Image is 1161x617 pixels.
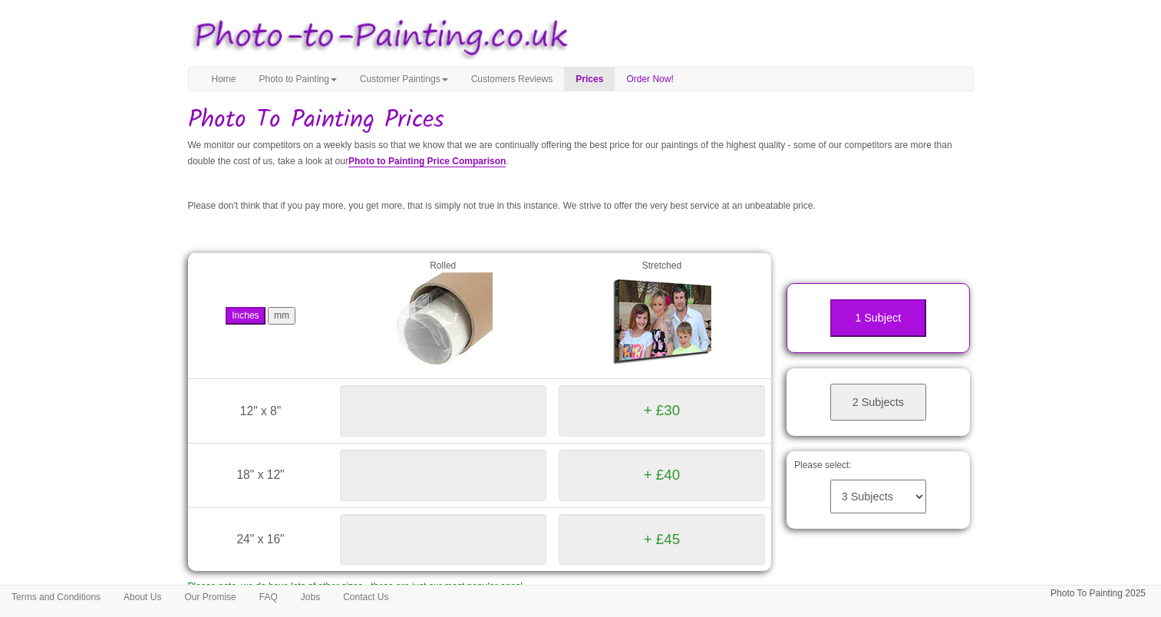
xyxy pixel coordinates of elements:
[268,307,295,325] button: mm
[348,68,460,91] a: Customer Paintings
[331,586,400,609] a: Contact Us
[236,468,284,481] span: 18" x 12"
[334,253,552,379] td: Rolled
[188,107,974,134] h1: Photo To Painting Prices
[644,402,680,418] span: + £30
[830,384,926,421] button: 2 Subjects
[188,137,974,170] p: We monitor our competitors on a weekly basis so that we know that we are continually offering the...
[236,533,284,546] span: 24" x 16"
[240,404,282,417] span: 12" x 8"
[564,68,615,91] a: Prices
[644,467,680,483] span: + £40
[226,307,265,325] button: Inches
[644,531,680,547] span: + £45
[348,156,506,167] a: Photo to Painting Price Comparison
[180,8,573,67] img: Photo to Painting
[248,586,289,609] a: FAQ
[612,272,711,372] img: Gallery Wrap
[200,68,248,91] a: Home
[1051,586,1146,602] p: Photo To Painting 2025
[393,272,493,372] img: Rolled
[112,586,173,609] a: About Us
[615,68,684,91] a: Order Now!
[188,579,772,595] p: Please note, we do have lots of other sizes - these are just our most popular ones!
[830,299,926,337] button: 1 Subject
[552,253,771,379] td: Stretched
[787,451,970,529] div: Please select:
[460,68,565,91] a: Customers Reviews
[248,68,348,91] a: Photo to Painting
[289,586,331,609] a: Jobs
[173,586,247,609] a: Our Promise
[188,198,974,214] p: Please don't think that if you pay more, you get more, that is simply not true in this instance. ...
